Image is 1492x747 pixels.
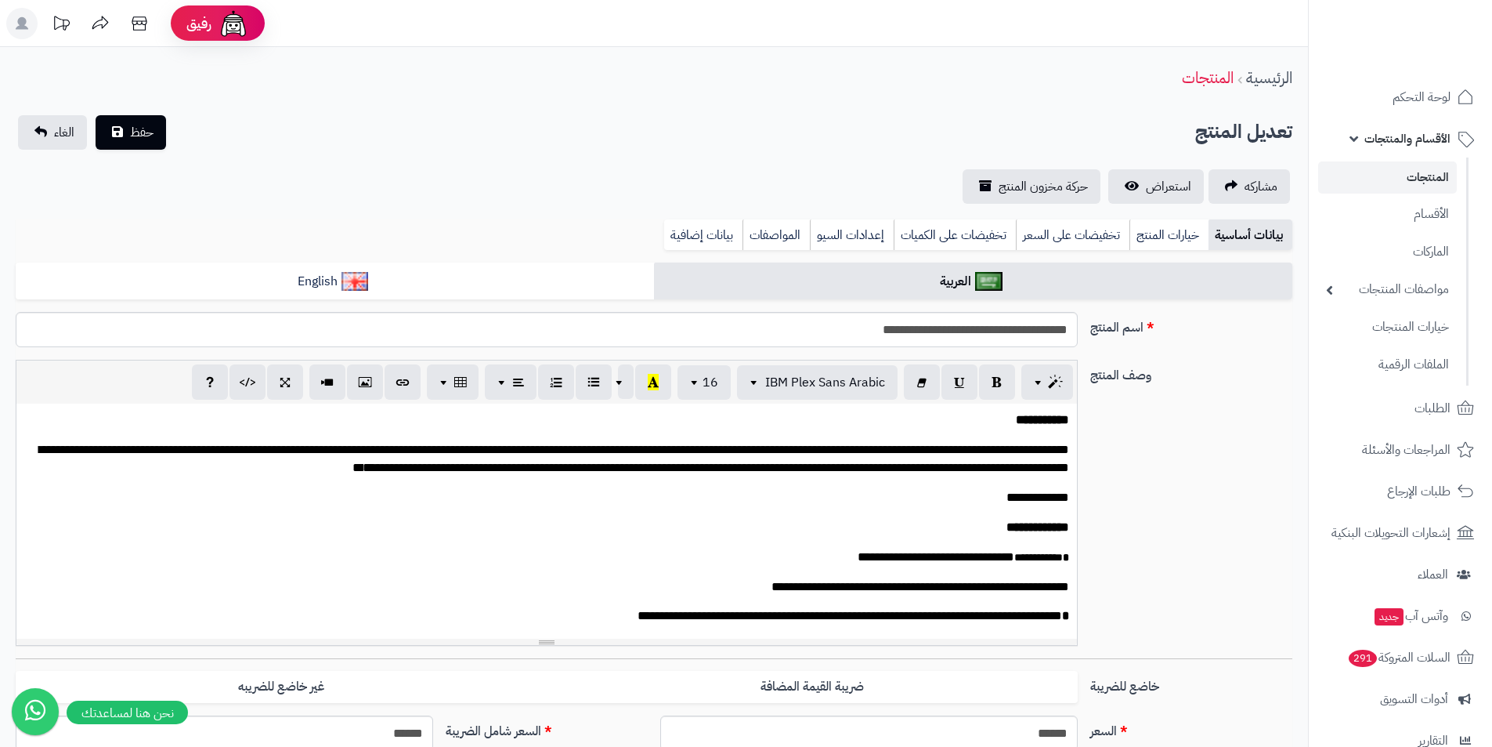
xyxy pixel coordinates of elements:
button: IBM Plex Sans Arabic [737,365,898,400]
a: English [16,263,654,301]
a: حركة مخزون المنتج [963,169,1100,204]
a: تخفيضات على الكميات [894,219,1016,251]
span: العملاء [1418,564,1448,586]
img: العربية [975,272,1002,291]
span: مشاركه [1245,177,1277,196]
a: خيارات المنتج [1129,219,1208,251]
a: الطلبات [1318,390,1483,427]
a: مشاركه [1208,169,1290,204]
span: حفظ [130,123,154,142]
a: المراجعات والأسئلة [1318,431,1483,469]
a: مواصفات المنتجات [1318,273,1457,306]
span: لوحة التحكم [1393,86,1450,108]
a: تحديثات المنصة [42,8,81,43]
span: الغاء [54,123,74,142]
span: جديد [1375,608,1403,626]
a: بيانات أساسية [1208,219,1292,251]
span: أدوات التسويق [1380,688,1448,710]
span: 291 [1348,649,1378,667]
button: 16 [677,365,731,400]
img: logo-2.png [1385,30,1477,63]
a: أدوات التسويق [1318,680,1483,718]
label: وصف المنتج [1084,360,1299,385]
label: اسم المنتج [1084,312,1299,337]
label: السعر [1084,716,1299,741]
a: إشعارات التحويلات البنكية [1318,514,1483,552]
label: خاضع للضريبة [1084,671,1299,696]
span: وآتس آب [1373,605,1448,627]
span: استعراض [1146,177,1191,196]
label: ضريبة القيمة المضافة [547,671,1078,703]
span: الطلبات [1414,397,1450,419]
span: طلبات الإرجاع [1387,480,1450,502]
a: الأقسام [1318,198,1457,231]
a: المواصفات [742,219,810,251]
a: العملاء [1318,556,1483,593]
span: المراجعات والأسئلة [1362,439,1450,461]
a: بيانات إضافية [664,219,742,251]
span: حركة مخزون المنتج [999,177,1088,196]
a: الرئيسية [1246,66,1292,89]
label: غير خاضع للضريبه [16,671,547,703]
img: English [341,272,369,291]
a: المنتجات [1318,161,1457,194]
span: 16 [703,373,718,392]
a: السلات المتروكة291 [1318,639,1483,676]
a: طلبات الإرجاع [1318,473,1483,510]
a: لوحة التحكم [1318,78,1483,116]
span: إشعارات التحويلات البنكية [1331,522,1450,544]
span: الأقسام والمنتجات [1364,128,1450,150]
a: تخفيضات على السعر [1016,219,1129,251]
h2: تعديل المنتج [1195,116,1292,148]
button: حفظ [96,115,166,150]
a: خيارات المنتجات [1318,310,1457,344]
a: الملفات الرقمية [1318,348,1457,382]
img: ai-face.png [218,8,249,39]
span: السلات المتروكة [1347,647,1450,669]
label: السعر شامل الضريبة [439,716,654,741]
a: استعراض [1108,169,1204,204]
span: رفيق [186,14,211,33]
a: المنتجات [1182,66,1234,89]
a: الماركات [1318,235,1457,269]
a: الغاء [18,115,87,150]
a: وآتس آبجديد [1318,597,1483,635]
span: IBM Plex Sans Arabic [765,373,885,392]
a: العربية [654,263,1292,301]
a: إعدادات السيو [810,219,894,251]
